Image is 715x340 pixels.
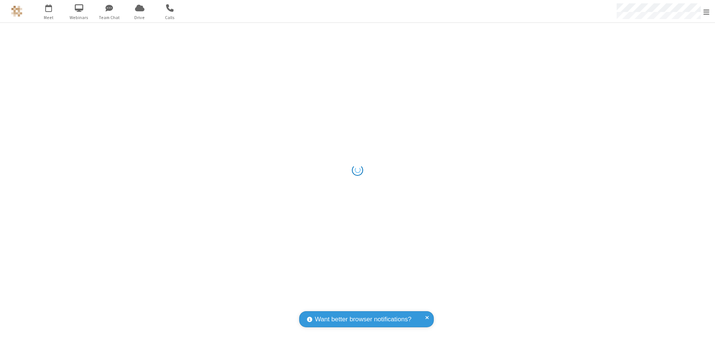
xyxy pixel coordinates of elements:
[126,14,154,21] span: Drive
[156,14,184,21] span: Calls
[35,14,63,21] span: Meet
[315,315,411,324] span: Want better browser notifications?
[65,14,93,21] span: Webinars
[95,14,123,21] span: Team Chat
[11,6,22,17] img: QA Selenium DO NOT DELETE OR CHANGE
